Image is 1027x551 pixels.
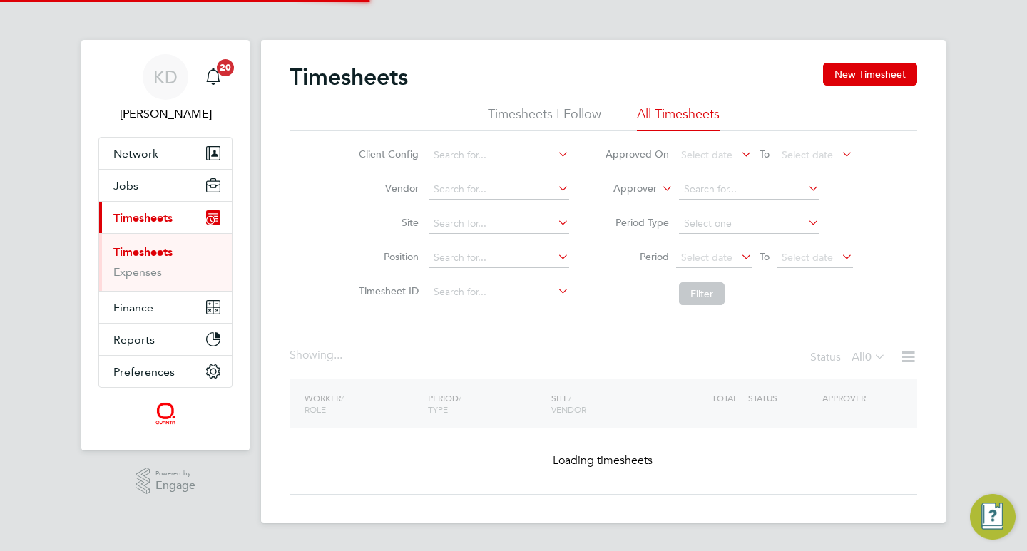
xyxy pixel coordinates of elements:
span: 20 [217,59,234,76]
label: Approver [593,182,657,196]
label: Vendor [354,182,419,195]
span: Jobs [113,179,138,192]
span: Reports [113,333,155,346]
li: All Timesheets [637,105,720,131]
button: Filter [679,282,725,305]
button: Finance [99,292,232,323]
span: Select date [782,251,833,264]
button: New Timesheet [823,63,917,86]
span: Powered by [155,468,195,480]
span: To [755,145,774,163]
label: Client Config [354,148,419,160]
span: Karen Donald [98,105,233,123]
label: Period Type [605,216,669,229]
button: Network [99,138,232,169]
a: 20 [199,54,228,100]
input: Search for... [429,145,569,165]
input: Select one [679,214,819,234]
button: Engage Resource Center [970,494,1016,540]
a: Timesheets [113,245,173,259]
span: Select date [782,148,833,161]
span: Select date [681,251,732,264]
label: All [852,350,886,364]
span: Select date [681,148,732,161]
nav: Main navigation [81,40,250,450]
input: Search for... [429,180,569,200]
input: Search for... [429,248,569,268]
span: Network [113,147,158,160]
button: Reports [99,324,232,355]
button: Preferences [99,356,232,387]
span: KD [153,68,178,86]
li: Timesheets I Follow [488,105,601,131]
div: Status [810,348,889,368]
label: Site [354,216,419,229]
a: Go to home page [98,402,233,425]
span: Finance [113,301,153,314]
h2: Timesheets [290,63,408,91]
span: Preferences [113,365,175,379]
label: Period [605,250,669,263]
span: To [755,247,774,266]
span: 0 [865,350,872,364]
label: Approved On [605,148,669,160]
label: Timesheet ID [354,284,419,297]
img: quantacontracts-logo-retina.png [155,402,175,425]
span: Timesheets [113,211,173,225]
button: Timesheets [99,202,232,233]
a: Powered byEngage [136,468,196,495]
a: Expenses [113,265,162,279]
div: Showing [290,348,345,363]
label: Position [354,250,419,263]
span: ... [334,348,342,362]
span: Engage [155,480,195,492]
button: Jobs [99,170,232,201]
a: KD[PERSON_NAME] [98,54,233,123]
input: Search for... [429,282,569,302]
input: Search for... [429,214,569,234]
input: Search for... [679,180,819,200]
div: Timesheets [99,233,232,291]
